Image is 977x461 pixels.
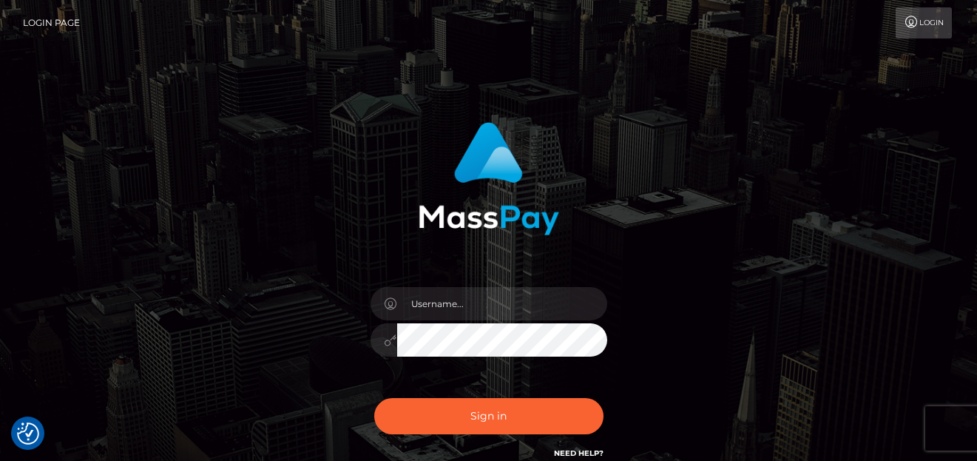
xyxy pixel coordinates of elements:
[17,423,39,445] button: Consent Preferences
[397,287,607,320] input: Username...
[23,7,80,38] a: Login Page
[419,122,559,235] img: MassPay Login
[896,7,952,38] a: Login
[17,423,39,445] img: Revisit consent button
[554,448,604,458] a: Need Help?
[374,398,604,434] button: Sign in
